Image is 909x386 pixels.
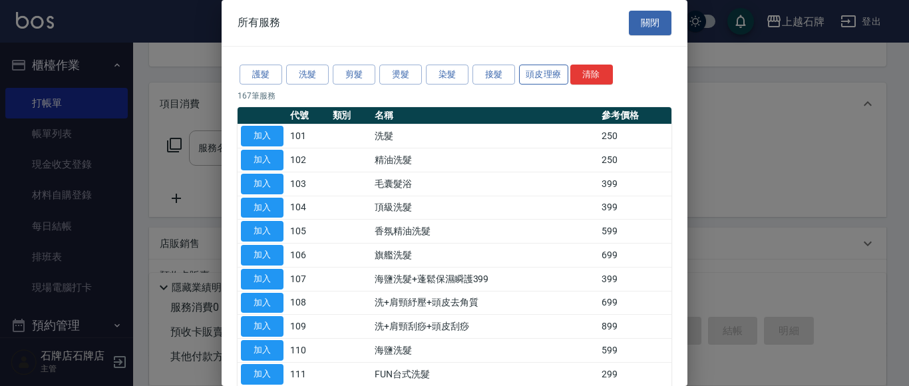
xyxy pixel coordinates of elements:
td: 頂級洗髮 [371,196,598,220]
td: 110 [287,339,329,363]
td: 洗+肩頸紓壓+頭皮去角質 [371,291,598,315]
button: 加入 [241,364,283,385]
td: 海鹽洗髮+蓬鬆保濕瞬護399 [371,267,598,291]
button: 加入 [241,150,283,170]
td: 111 [287,362,329,386]
td: 104 [287,196,329,220]
span: 所有服務 [238,16,280,29]
td: 250 [598,148,671,172]
td: FUN台式洗髮 [371,362,598,386]
td: 海鹽洗髮 [371,339,598,363]
button: 染髮 [426,65,468,85]
td: 103 [287,172,329,196]
td: 699 [598,244,671,268]
td: 106 [287,244,329,268]
td: 599 [598,339,671,363]
button: 護髮 [240,65,282,85]
td: 102 [287,148,329,172]
td: 399 [598,196,671,220]
td: 洗髮 [371,124,598,148]
td: 699 [598,291,671,315]
th: 參考價格 [598,107,671,124]
th: 類別 [329,107,372,124]
td: 399 [598,172,671,196]
button: 加入 [241,340,283,361]
button: 加入 [241,316,283,337]
button: 加入 [241,198,283,218]
td: 108 [287,291,329,315]
td: 399 [598,267,671,291]
button: 頭皮理療 [519,65,568,85]
button: 清除 [570,65,613,85]
button: 加入 [241,174,283,194]
button: 加入 [241,269,283,289]
th: 代號 [287,107,329,124]
button: 剪髮 [333,65,375,85]
td: 毛囊髮浴 [371,172,598,196]
button: 接髮 [472,65,515,85]
td: 109 [287,315,329,339]
td: 旗艦洗髮 [371,244,598,268]
p: 167 筆服務 [238,90,671,102]
td: 精油洗髮 [371,148,598,172]
button: 加入 [241,245,283,266]
button: 加入 [241,221,283,242]
td: 105 [287,220,329,244]
td: 洗+肩頸刮痧+頭皮刮痧 [371,315,598,339]
td: 香氛精油洗髮 [371,220,598,244]
button: 燙髮 [379,65,422,85]
td: 899 [598,315,671,339]
button: 關閉 [629,11,671,35]
button: 加入 [241,293,283,313]
button: 洗髮 [286,65,329,85]
th: 名稱 [371,107,598,124]
td: 250 [598,124,671,148]
td: 299 [598,362,671,386]
td: 599 [598,220,671,244]
td: 101 [287,124,329,148]
button: 加入 [241,126,283,146]
td: 107 [287,267,329,291]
